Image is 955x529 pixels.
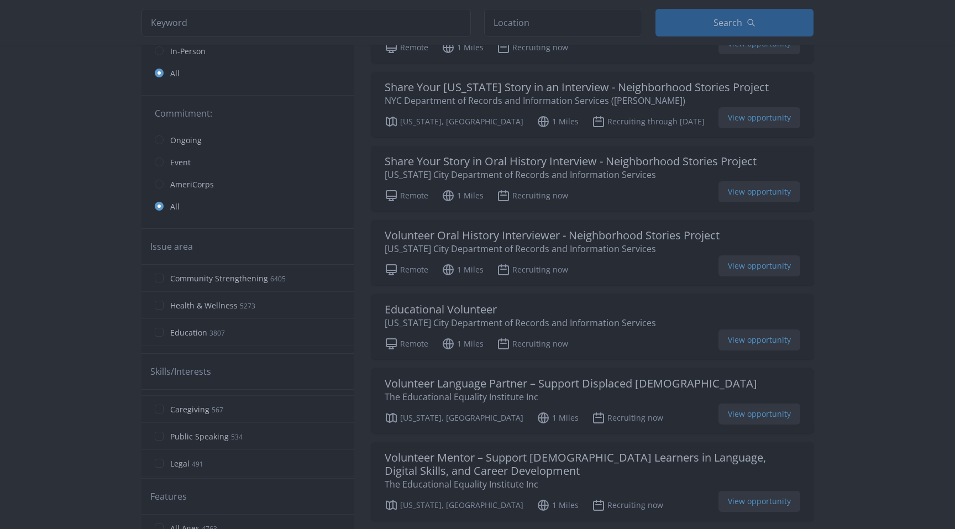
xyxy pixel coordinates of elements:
[231,432,243,442] span: 534
[497,41,568,54] p: Recruiting now
[170,135,202,146] span: Ongoing
[385,155,757,168] h3: Share Your Story in Oral History Interview - Neighborhood Stories Project
[155,459,164,468] input: Legal 491
[155,301,164,310] input: Health & Wellness 5273
[385,263,428,276] p: Remote
[170,458,190,469] span: Legal
[442,263,484,276] p: 1 Miles
[141,195,354,217] a: All
[371,294,814,359] a: Educational Volunteer [US_STATE] City Department of Records and Information Services Remote 1 Mil...
[655,9,814,36] button: Search
[385,229,720,242] h3: Volunteer Oral History Interviewer - Neighborhood Stories Project
[442,41,484,54] p: 1 Miles
[385,337,428,350] p: Remote
[718,404,800,425] span: View opportunity
[537,499,579,512] p: 1 Miles
[170,404,209,415] span: Caregiving
[170,46,206,57] span: In-Person
[170,327,207,338] span: Education
[371,220,814,285] a: Volunteer Oral History Interviewer - Neighborhood Stories Project [US_STATE] City Department of R...
[141,62,354,84] a: All
[155,432,164,441] input: Public Speaking 534
[385,94,769,107] p: NYC Department of Records and Information Services ([PERSON_NAME])
[150,240,193,253] legend: Issue area
[385,377,757,390] h3: Volunteer Language Partner – Support Displaced [DEMOGRAPHIC_DATA]
[497,263,568,276] p: Recruiting now
[442,189,484,202] p: 1 Miles
[141,173,354,195] a: AmeriCorps
[385,115,523,128] p: [US_STATE], [GEOGRAPHIC_DATA]
[537,411,579,425] p: 1 Miles
[718,255,800,276] span: View opportunity
[141,151,354,173] a: Event
[371,442,814,521] a: Volunteer Mentor – Support [DEMOGRAPHIC_DATA] Learners in Language, Digital Skills, and Career De...
[385,316,656,329] p: [US_STATE] City Department of Records and Information Services
[170,157,191,168] span: Event
[155,405,164,413] input: Caregiving 567
[170,431,229,442] span: Public Speaking
[240,301,255,311] span: 5273
[592,499,663,512] p: Recruiting now
[155,274,164,282] input: Community Strengthening 6405
[385,41,428,54] p: Remote
[484,9,642,36] input: Location
[385,303,656,316] h3: Educational Volunteer
[371,146,814,211] a: Share Your Story in Oral History Interview - Neighborhood Stories Project [US_STATE] City Departm...
[718,181,800,202] span: View opportunity
[385,411,523,425] p: [US_STATE], [GEOGRAPHIC_DATA]
[212,405,223,415] span: 567
[718,329,800,350] span: View opportunity
[497,337,568,350] p: Recruiting now
[385,168,757,181] p: [US_STATE] City Department of Records and Information Services
[155,107,340,120] legend: Commitment:
[192,459,203,469] span: 491
[497,189,568,202] p: Recruiting now
[170,300,238,311] span: Health & Wellness
[371,72,814,137] a: Share Your [US_STATE] Story in an Interview - Neighborhood Stories Project NYC Department of Reco...
[150,490,187,503] legend: Features
[270,274,286,284] span: 6405
[141,9,471,36] input: Keyword
[209,328,225,338] span: 3807
[385,451,800,478] h3: Volunteer Mentor – Support [DEMOGRAPHIC_DATA] Learners in Language, Digital Skills, and Career De...
[385,499,523,512] p: [US_STATE], [GEOGRAPHIC_DATA]
[141,40,354,62] a: In-Person
[718,107,800,128] span: View opportunity
[150,365,211,378] legend: Skills/Interests
[371,368,814,433] a: Volunteer Language Partner – Support Displaced [DEMOGRAPHIC_DATA] The Educational Equality Instit...
[170,68,180,79] span: All
[592,411,663,425] p: Recruiting now
[718,491,800,512] span: View opportunity
[385,390,757,404] p: The Educational Equality Institute Inc
[592,115,705,128] p: Recruiting through [DATE]
[170,179,214,190] span: AmeriCorps
[170,273,268,284] span: Community Strengthening
[713,16,742,29] span: Search
[155,328,164,337] input: Education 3807
[537,115,579,128] p: 1 Miles
[170,201,180,212] span: All
[385,81,769,94] h3: Share Your [US_STATE] Story in an Interview - Neighborhood Stories Project
[385,242,720,255] p: [US_STATE] City Department of Records and Information Services
[385,478,800,491] p: The Educational Equality Institute Inc
[442,337,484,350] p: 1 Miles
[385,189,428,202] p: Remote
[141,129,354,151] a: Ongoing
